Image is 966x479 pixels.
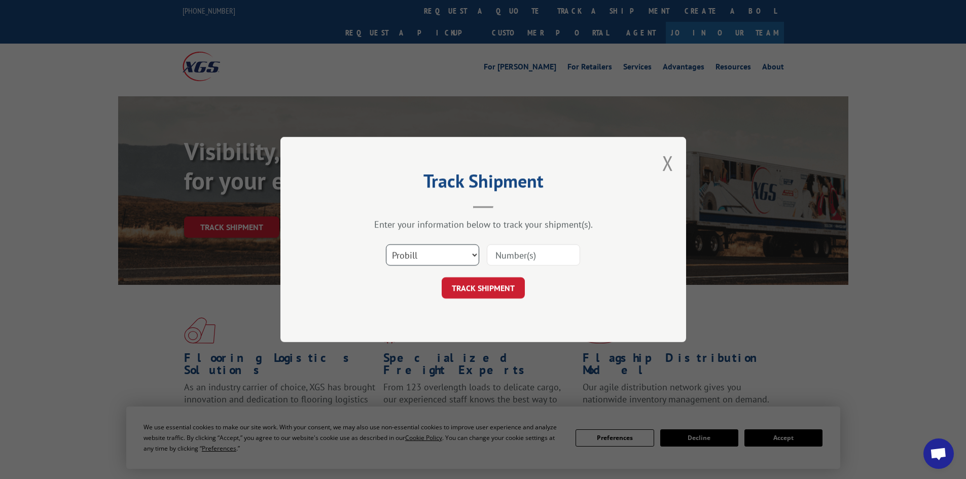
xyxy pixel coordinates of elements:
button: TRACK SHIPMENT [442,277,525,299]
div: Enter your information below to track your shipment(s). [331,218,635,230]
button: Close modal [662,150,673,176]
h2: Track Shipment [331,174,635,193]
div: Open chat [923,438,954,469]
input: Number(s) [487,244,580,266]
